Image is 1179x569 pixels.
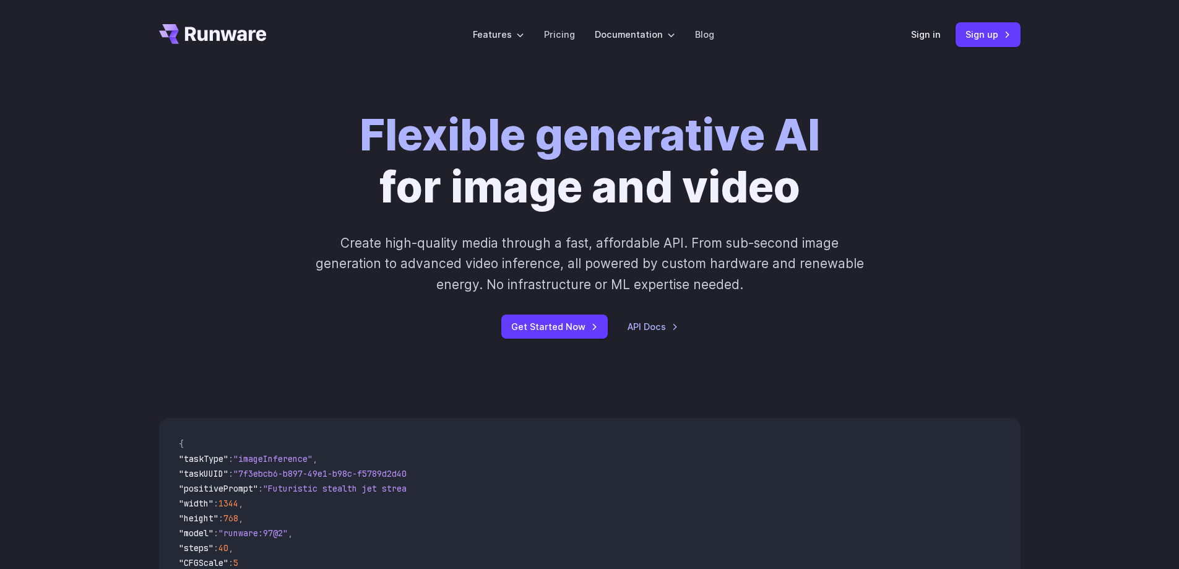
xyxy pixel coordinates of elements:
[218,513,223,524] span: :
[179,468,228,479] span: "taskUUID"
[473,27,524,41] label: Features
[228,468,233,479] span: :
[238,513,243,524] span: ,
[218,528,288,539] span: "runware:97@2"
[233,453,313,464] span: "imageInference"
[228,453,233,464] span: :
[159,24,267,44] a: Go to /
[313,453,317,464] span: ,
[218,542,228,554] span: 40
[179,483,258,494] span: "positivePrompt"
[258,483,263,494] span: :
[214,542,218,554] span: :
[595,27,675,41] label: Documentation
[544,27,575,41] a: Pricing
[179,557,228,568] span: "CFGScale"
[288,528,293,539] span: ,
[263,483,714,494] span: "Futuristic stealth jet streaking through a neon-lit cityscape with glowing purple exhaust"
[695,27,714,41] a: Blog
[179,542,214,554] span: "steps"
[179,528,214,539] span: "model"
[628,319,678,334] a: API Docs
[179,438,184,450] span: {
[218,498,238,509] span: 1344
[179,453,228,464] span: "taskType"
[228,542,233,554] span: ,
[233,468,421,479] span: "7f3ebcb6-b897-49e1-b98c-f5789d2d40d7"
[911,27,941,41] a: Sign in
[501,315,608,339] a: Get Started Now
[314,233,865,295] p: Create high-quality media through a fast, affordable API. From sub-second image generation to adv...
[228,557,233,568] span: :
[360,109,820,213] h1: for image and video
[360,108,820,161] strong: Flexible generative AI
[214,498,218,509] span: :
[179,498,214,509] span: "width"
[233,557,238,568] span: 5
[238,498,243,509] span: ,
[956,22,1021,46] a: Sign up
[223,513,238,524] span: 768
[179,513,218,524] span: "height"
[214,528,218,539] span: :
